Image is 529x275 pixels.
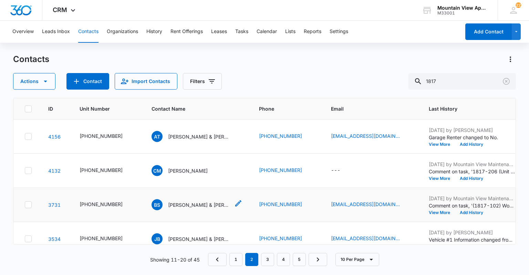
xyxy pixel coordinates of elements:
[80,201,123,208] div: [PHONE_NUMBER]
[152,199,242,210] div: Contact Name - Benjamin S. & Jasmine Lamboy - Select to Edit Field
[335,253,379,266] button: 10 Per Page
[48,168,61,174] a: Navigate to contact details page for Collin McIlvain
[429,211,455,215] button: View More
[259,105,304,112] span: Phone
[208,253,327,266] nav: Pagination
[13,73,55,90] button: Actions
[331,166,340,175] div: ---
[80,201,135,209] div: Unit Number - 545-1817-102 - Select to Edit Field
[429,202,515,209] p: Comment on task, '(1817-102) Work Order ' "RTC is doing final testing [DATE] to ensure everything...
[245,253,258,266] em: 2
[259,132,302,140] a: [PHONE_NUMBER]
[330,21,348,43] button: Settings
[211,21,227,43] button: Leases
[78,21,98,43] button: Contacts
[13,54,49,64] h1: Contacts
[12,21,34,43] button: Overview
[257,21,277,43] button: Calendar
[429,142,455,146] button: View More
[170,21,203,43] button: Rent Offerings
[80,105,135,112] span: Unit Number
[501,76,512,87] button: Clear
[429,105,505,112] span: Last History
[293,253,306,266] a: Page 5
[331,201,412,209] div: Email - blamboy090@gmail.com - Select to Edit Field
[285,21,295,43] button: Lists
[80,166,135,175] div: Unit Number - 545-1817-206 - Select to Edit Field
[152,131,163,142] span: AT
[235,21,248,43] button: Tasks
[152,131,242,142] div: Contact Name - Ann Trimble & Matthew O'Burke - Select to Edit Field
[505,54,516,65] button: Actions
[429,229,515,236] p: [DATE] by [PERSON_NAME]
[150,256,200,263] p: Showing 11-20 of 45
[259,166,314,175] div: Phone - 9706321211 - Select to Edit Field
[48,134,61,140] a: Navigate to contact details page for Ann Trimble & Matthew O'Burke
[455,211,488,215] button: Add History
[53,6,67,13] span: CRM
[48,105,53,112] span: ID
[152,233,163,244] span: JB
[259,235,302,242] a: [PHONE_NUMBER]
[259,235,314,243] div: Phone - 7202321341 - Select to Edit Field
[183,73,222,90] button: Filters
[80,132,123,140] div: [PHONE_NUMBER]
[331,105,402,112] span: Email
[259,132,314,141] div: Phone - 3013568382 - Select to Edit Field
[152,165,163,176] span: CM
[261,253,274,266] a: Page 3
[168,201,230,208] p: [PERSON_NAME] & [PERSON_NAME]
[429,161,515,168] p: [DATE] by Mountain View Maintenance
[66,73,109,90] button: Add Contact
[437,5,488,11] div: account name
[42,21,70,43] button: Leads Inbox
[408,73,516,90] input: Search Contacts
[331,235,400,242] a: [EMAIL_ADDRESS][DOMAIN_NAME]
[455,176,488,181] button: Add History
[168,235,230,243] p: [PERSON_NAME] & [PERSON_NAME]
[80,132,135,141] div: Unit Number - 545-1817-205 - Select to Edit Field
[168,133,230,140] p: [PERSON_NAME] & [PERSON_NAME]
[516,2,521,8] span: 22
[331,132,400,140] a: [EMAIL_ADDRESS][DOMAIN_NAME]
[437,11,488,16] div: account id
[455,142,488,146] button: Add History
[465,23,512,40] button: Add Contact
[331,235,412,243] div: Email - jrburke430@gmail.com - Select to Edit Field
[208,253,227,266] a: Previous Page
[429,176,455,181] button: View More
[152,199,163,210] span: BS
[429,236,515,243] p: Vehicle #1 Information changed from 2008 Toyota RAV4 (Black) CQPU58 to 2024 Subaru Crosstrek (Sil...
[152,165,220,176] div: Contact Name - Collin McIlvain - Select to Edit Field
[309,253,327,266] a: Next Page
[259,201,302,208] a: [PHONE_NUMBER]
[229,253,242,266] a: Page 1
[115,73,177,90] button: Import Contacts
[429,195,515,202] p: [DATE] by Mountain View Maintenance
[259,166,302,174] a: [PHONE_NUMBER]
[429,134,515,141] p: Garage Renter changed to No.
[331,201,400,208] a: [EMAIL_ADDRESS][DOMAIN_NAME]
[152,105,232,112] span: Contact Name
[304,21,321,43] button: Reports
[152,233,242,244] div: Contact Name - Jason Burke & Savannah Alise Rafkin - Select to Edit Field
[429,126,515,134] p: [DATE] by [PERSON_NAME]
[331,166,353,175] div: Email - - Select to Edit Field
[80,235,123,242] div: [PHONE_NUMBER]
[429,168,515,175] p: Comment on task, '1817-206 (Unit #) Work Order ' "Manny has repaired this window. Tenant will fol...
[80,235,135,243] div: Unit Number - 545-1817-307 - Select to Edit Field
[48,202,61,208] a: Navigate to contact details page for Benjamin S. & Jasmine Lamboy
[168,167,208,174] p: [PERSON_NAME]
[80,166,123,174] div: [PHONE_NUMBER]
[48,236,61,242] a: Navigate to contact details page for Jason Burke & Savannah Alise Rafkin
[331,132,412,141] div: Email - annvoburke@gmail.com - Select to Edit Field
[259,201,314,209] div: Phone - 7147495528 - Select to Edit Field
[146,21,162,43] button: History
[516,2,521,8] div: notifications count
[277,253,290,266] a: Page 4
[107,21,138,43] button: Organizations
